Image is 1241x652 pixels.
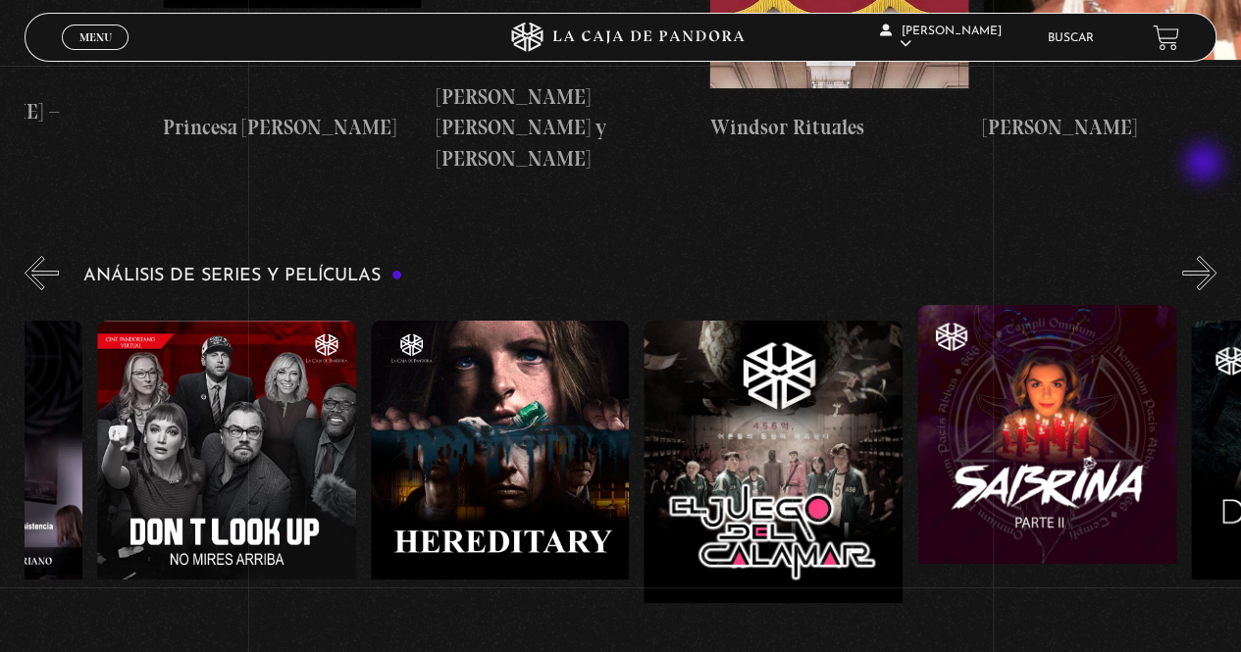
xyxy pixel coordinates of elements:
span: Cerrar [73,48,119,62]
span: Menu [79,31,112,43]
button: Previous [25,256,59,290]
a: View your shopping cart [1153,25,1179,51]
a: Buscar [1048,32,1094,44]
h4: Princesa [PERSON_NAME] [163,112,422,143]
h3: Análisis de series y películas [83,267,402,285]
h4: [PERSON_NAME] [PERSON_NAME] y [PERSON_NAME] [436,81,695,175]
span: [PERSON_NAME] [880,25,1002,50]
button: Next [1182,256,1216,290]
h4: Windsor Rituales [709,112,968,143]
